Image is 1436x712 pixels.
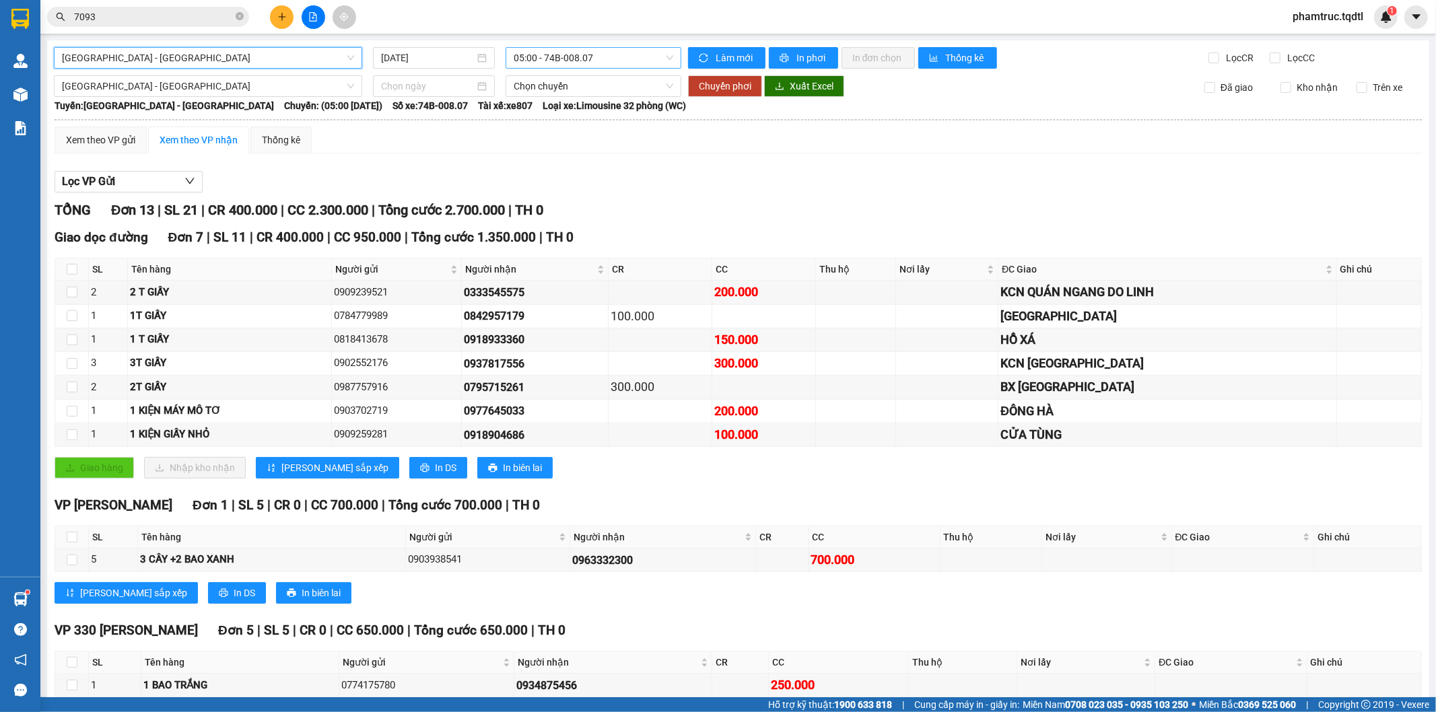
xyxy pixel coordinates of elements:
th: SL [89,526,138,548]
span: close-circle [236,11,244,24]
span: Miền Nam [1023,697,1188,712]
span: CC 950.000 [334,229,401,245]
span: Trên xe [1367,80,1408,95]
span: printer [219,588,228,599]
span: Đơn 13 [111,202,154,218]
span: printer [488,463,498,474]
span: In phơi [796,50,827,65]
button: sort-ascending[PERSON_NAME] sắp xếp [55,582,198,604]
span: Tổng cước 650.000 [414,622,528,638]
span: | [508,202,512,218]
span: | [327,229,331,245]
span: Tổng cước 700.000 [388,497,502,513]
div: 100.000 [714,425,813,444]
span: TỔNG [55,202,91,218]
div: Thống kê [262,133,300,147]
span: Tổng cước 1.350.000 [411,229,536,245]
div: 0795715261 [464,379,606,396]
span: | [201,202,205,218]
sup: 1 [1388,6,1397,15]
span: TH 0 [538,622,566,638]
div: CỬA TÙNG [1000,425,1334,444]
span: SL 21 [164,202,198,218]
span: Lấy: [5,57,49,70]
span: Nơi lấy [1046,530,1157,544]
th: CC [809,526,941,548]
div: 1 [91,403,125,419]
div: 200.000 [714,402,813,421]
strong: 0708 023 035 - 0935 103 250 [1065,699,1188,710]
div: 0987757916 [334,380,458,396]
span: Hỗ trợ kỹ thuật: [768,697,892,712]
th: Tên hàng [128,258,333,281]
th: Ghi chú [1307,651,1422,674]
div: 0333545575 [464,284,606,301]
span: printer [780,53,791,64]
div: 0842957179 [464,308,606,324]
span: TH 0 [546,229,574,245]
span: CAM LỘ [126,56,173,71]
span: Người gửi [343,655,500,670]
div: 3 CÂY +2 BAO XANH [140,552,403,568]
span: Số xe: 74B-008.07 [392,98,468,113]
span: Miền Bắc [1199,697,1296,712]
span: Loại xe: Limousine 32 phòng (WC) [543,98,686,113]
p: Nhận: [101,7,197,37]
div: 100.000 [611,307,710,326]
span: | [407,622,411,638]
span: ⚪️ [1192,702,1196,707]
span: Lọc VP Gửi [62,173,115,190]
sup: 1 [26,590,30,594]
span: | [330,622,333,638]
span: 0 [50,93,57,108]
span: sort-ascending [65,588,75,599]
strong: 1900 633 818 [834,699,892,710]
button: file-add [302,5,325,29]
span: Chọn chuyến [514,76,673,96]
th: Tên hàng [141,651,339,674]
span: Thống kê [946,50,986,65]
span: Người gửi [409,530,556,544]
button: printerIn DS [409,457,467,478]
span: CR 0 [274,497,301,513]
strong: 0369 525 060 [1238,699,1296,710]
button: printerIn phơi [769,47,838,69]
img: icon-new-feature [1380,11,1392,23]
div: 0909239521 [334,285,458,301]
span: printer [287,588,296,599]
th: SL [89,258,128,281]
span: | [506,497,509,513]
span: Chuyến: (05:00 [DATE]) [284,98,382,113]
span: Làm mới [716,50,755,65]
span: plus [277,12,287,22]
span: ĐC Giao [1002,262,1322,277]
span: VP 330 [PERSON_NAME] [101,7,197,37]
div: KCN QUÁN NGANG DO LINH [1000,283,1334,301]
span: Người nhận [518,655,698,670]
div: KCN [GEOGRAPHIC_DATA] [1000,354,1334,373]
span: file-add [308,12,318,22]
div: 0902552176 [334,355,458,371]
div: 1 KIỆN GIẤY NHỎ [130,427,330,443]
img: warehouse-icon [13,87,28,102]
span: phamtruc.tqdtl [1282,8,1374,25]
span: | [1306,697,1308,712]
span: Thu hộ: [4,93,46,108]
button: syncLàm mới [688,47,765,69]
button: caret-down [1404,5,1428,29]
span: VP 330 [PERSON_NAME] [55,622,198,638]
span: 750.000 [57,76,105,91]
span: VP [PERSON_NAME] [55,497,172,513]
span: Lọc CR [1221,50,1256,65]
div: 0934875456 [516,677,710,694]
th: Ghi chú [1314,526,1422,548]
span: In biên lai [302,585,341,600]
div: 1 T GIẤY [130,332,330,348]
img: warehouse-icon [13,592,28,606]
span: | [250,229,253,245]
div: 2 [91,380,125,396]
div: 2T GIẤY [130,380,330,396]
span: In DS [435,460,456,475]
div: 0774175780 [341,678,512,694]
th: Ghi chú [1337,258,1422,281]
